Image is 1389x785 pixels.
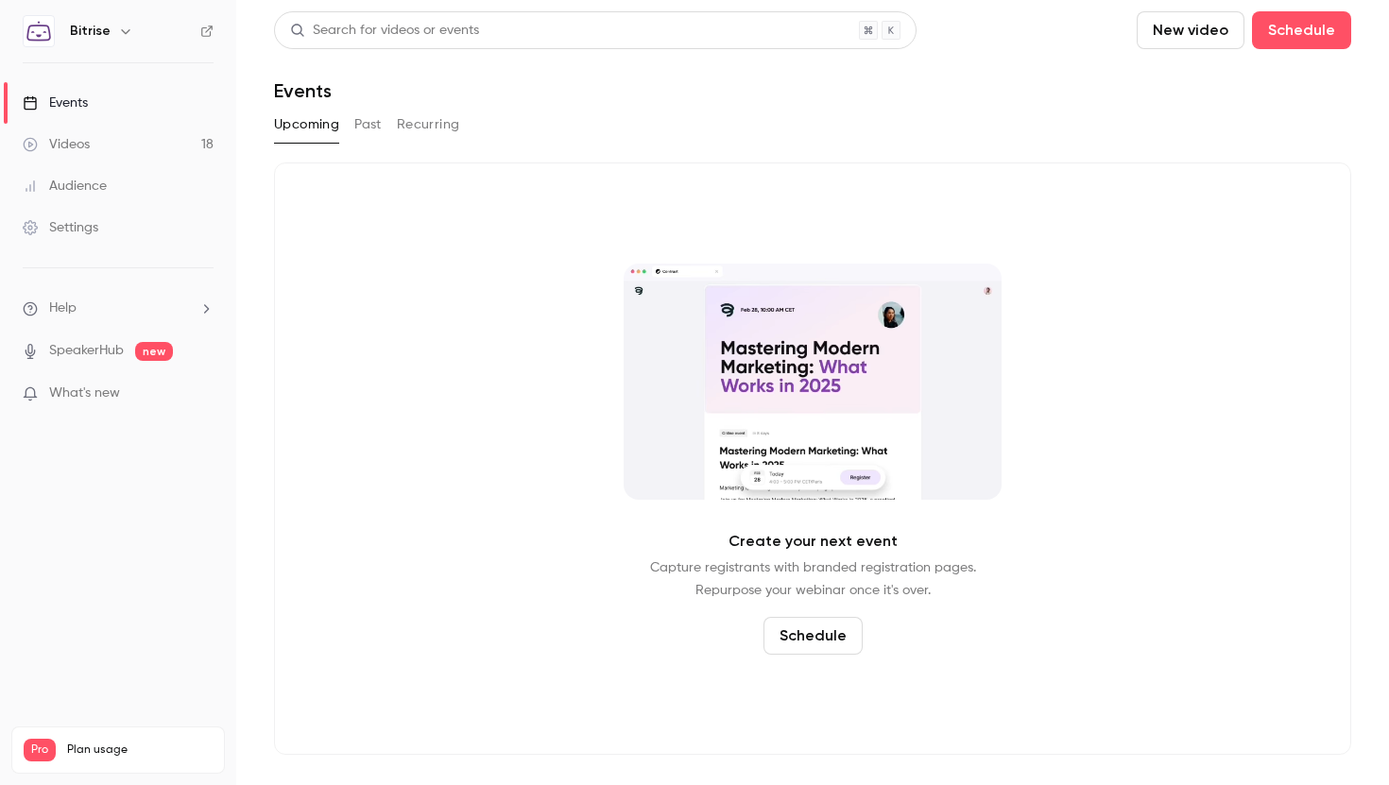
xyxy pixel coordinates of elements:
div: Audience [23,177,107,196]
div: Videos [23,135,90,154]
img: Bitrise [24,16,54,46]
button: Past [354,110,382,140]
p: Create your next event [729,530,898,553]
button: Recurring [397,110,460,140]
span: 18 [173,764,183,776]
span: Pro [24,739,56,761]
li: help-dropdown-opener [23,299,214,318]
span: new [135,342,173,361]
span: What's new [49,384,120,403]
iframe: Noticeable Trigger [191,385,214,402]
div: Events [23,94,88,112]
div: Search for videos or events [290,21,479,41]
p: / 300 [173,761,213,778]
button: Schedule [1252,11,1351,49]
p: Videos [24,761,60,778]
h1: Events [274,79,332,102]
button: Schedule [763,617,863,655]
div: Settings [23,218,98,237]
span: Help [49,299,77,318]
button: Upcoming [274,110,339,140]
p: Capture registrants with branded registration pages. Repurpose your webinar once it's over. [650,556,976,602]
h6: Bitrise [70,22,111,41]
button: New video [1137,11,1244,49]
span: Plan usage [67,742,213,758]
a: SpeakerHub [49,341,124,361]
